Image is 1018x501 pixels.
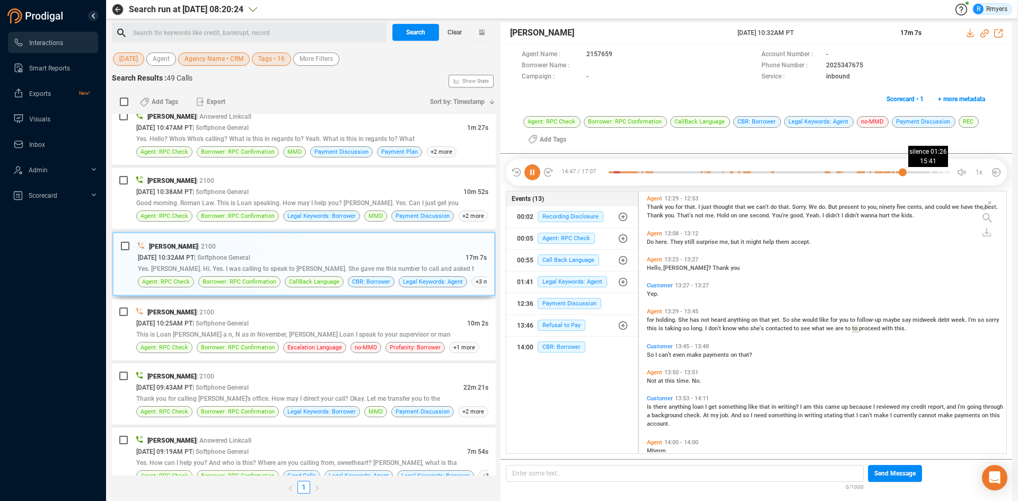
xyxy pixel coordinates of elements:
span: you. [665,212,677,219]
span: | 2100 [196,373,214,380]
span: Agent: RPC Check [538,233,595,244]
span: Tags • 16 [258,52,285,66]
span: Clear [447,24,462,41]
span: are [835,325,845,332]
button: 00:05Agent: RPC Check [506,228,638,249]
span: MMD [368,407,383,417]
span: +1 more [449,342,479,353]
span: Scorecard [29,192,57,199]
span: Payment Discussion [538,298,601,309]
span: CallBack Language [289,277,339,287]
span: You're [772,212,790,219]
span: I'm [968,317,978,323]
span: to [850,317,857,323]
span: reviewed [876,403,901,410]
span: [PERSON_NAME]? [663,265,713,271]
button: Add Tags [522,131,573,148]
button: 00:02Recording Disclosure [506,206,638,227]
span: Smart Reports [29,65,70,72]
span: ninety [879,204,897,210]
span: even [673,351,687,358]
span: the [891,212,901,219]
span: I [705,403,708,410]
button: Sort by: Timestamp [424,93,496,110]
span: debt [938,317,951,323]
span: Agent: RPC Check [141,211,188,221]
span: here. [655,239,670,245]
button: 00:55Call Back Language [506,250,638,271]
span: Borrower: RPC Confirmation [201,211,275,221]
span: not [701,317,711,323]
span: for [647,317,656,323]
button: [DATE] [113,52,144,66]
button: 01:41Legal Keywords: Agent [506,271,638,293]
a: Smart Reports [13,57,90,78]
span: am [803,403,813,410]
span: help [763,239,776,245]
span: Borrower: RPC Confirmation [203,277,276,287]
span: Do [647,239,655,245]
span: [DATE] 10:47AM PT [136,124,192,131]
span: Yes. [PERSON_NAME]. Hi. Yes. I was calling to speak to [PERSON_NAME]. She gave me this number to ... [138,265,474,273]
span: five [897,204,907,210]
span: surprise [696,239,719,245]
span: who [738,325,750,332]
span: can't [756,204,770,210]
span: Agency Name • CRM [185,52,243,66]
button: Scorecard • 1 [881,91,929,108]
span: Thank you for calling [PERSON_NAME]'s office. How may I direct your call? Okay. Let me transfer y... [136,395,440,402]
span: Good morning. Roman Law. This is Loan speaking. How may I help you? [PERSON_NAME]. Yes. Can I jus... [136,199,459,207]
span: that? [739,351,752,358]
span: this [647,325,659,332]
span: + more metadata [938,91,985,108]
span: | Softphone General [192,124,249,131]
span: to [794,325,801,332]
span: Payment Plan [381,147,418,157]
div: [PERSON_NAME]| Answered Linkcall[DATE] 10:47AM PT| Softphone General1m 27sYes. Hello? Who's Who's... [112,103,496,165]
div: 12:36 [517,295,533,312]
span: Recording Disclosure [538,211,603,222]
span: | Softphone General [192,320,249,327]
li: Exports [8,83,98,104]
span: on [731,212,739,219]
span: with [882,325,894,332]
span: see [801,325,812,332]
span: this. [894,325,906,332]
span: So [783,317,791,323]
li: Smart Reports [8,57,98,78]
span: contacted [766,325,794,332]
span: cents, [907,204,925,210]
span: [PERSON_NAME] [149,243,198,250]
span: so [683,325,691,332]
span: R [977,4,980,14]
div: 01:41 [517,274,533,291]
span: do [770,204,778,210]
span: Thank [647,204,665,210]
span: is [659,325,665,332]
span: that [759,317,771,323]
span: Borrower: RPC Confirmation [201,407,275,417]
span: Hold [717,212,731,219]
span: kids. [901,212,914,219]
span: This is Loan [PERSON_NAME] a n, N as in November, [PERSON_NAME] Loan I speak to your supervisor o... [136,331,451,338]
div: 00:55 [517,252,533,269]
span: like [748,403,759,410]
span: them [776,239,791,245]
button: Show Stats [449,75,494,87]
span: I [873,403,876,410]
span: [DATE] 10:32AM PT [138,254,194,261]
button: 1x [972,165,987,180]
span: +2 more [426,146,457,157]
span: MMD [368,211,383,221]
span: Thank [647,212,665,219]
span: Agent: RPC Check [142,277,190,287]
span: something [718,403,748,410]
span: Legal Keywords: Borrower [287,407,356,417]
span: Export [207,93,225,110]
span: [DATE] 10:38AM PT [136,188,192,196]
span: Borrower: RPC Confirmation [201,147,275,157]
span: I'm [958,403,967,410]
span: +3 more [471,276,502,287]
span: came [825,403,841,410]
button: Clear [439,24,471,41]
